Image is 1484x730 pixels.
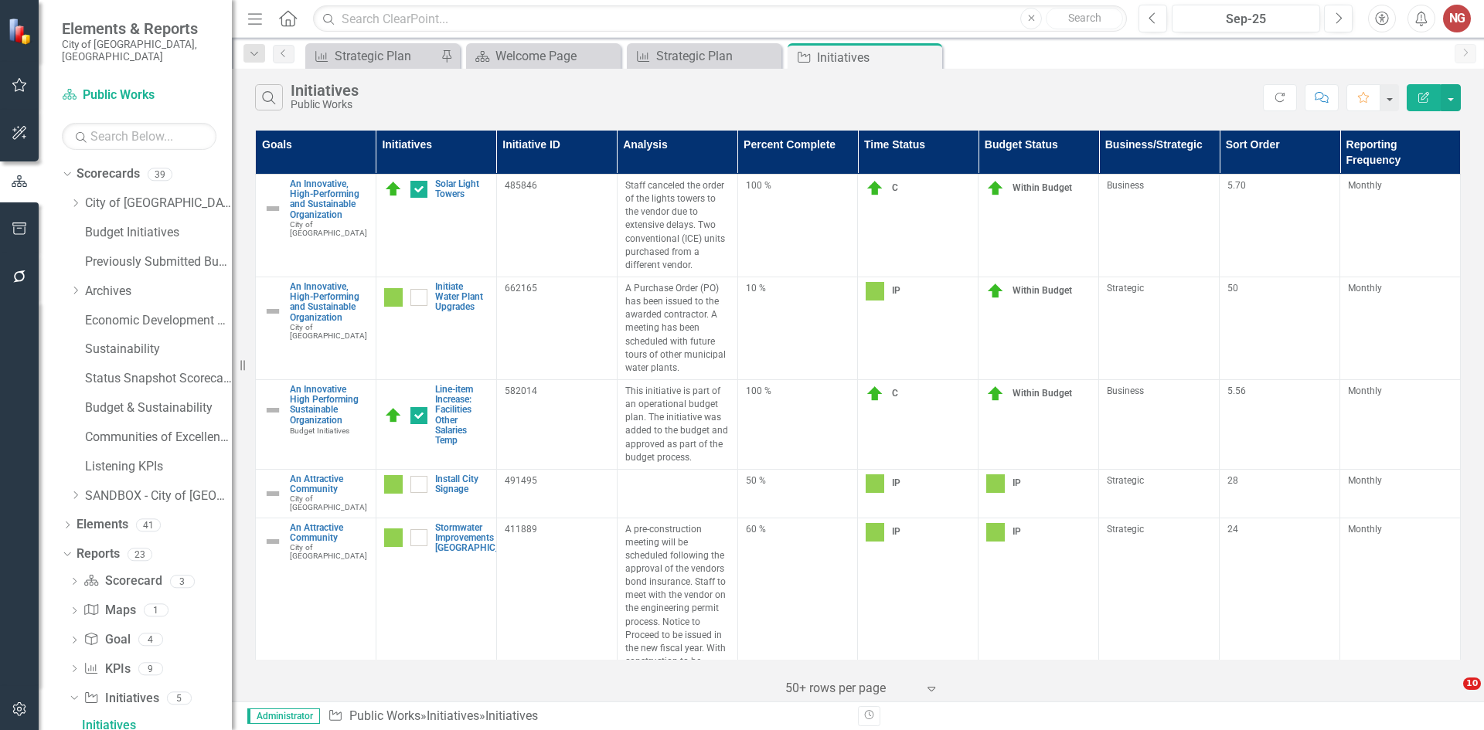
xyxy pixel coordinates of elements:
[858,469,979,518] td: Double-Click to Edit
[979,175,1099,277] td: Double-Click to Edit
[384,180,403,199] img: C
[866,474,884,493] img: IP
[1107,180,1144,191] span: Business
[1348,385,1452,398] div: Monthly
[1013,285,1072,296] span: Within Budget
[986,474,1005,493] img: IP
[986,385,1005,403] img: Within Budget
[892,477,900,488] span: IP
[290,543,367,560] span: City of [GEOGRAPHIC_DATA]
[617,518,737,687] td: Double-Click to Edit
[384,288,403,307] img: IP
[85,312,232,330] a: Economic Development Office
[376,175,496,277] td: Double-Click to Edit Right Click for Context Menu
[892,182,898,193] span: C
[85,487,232,505] a: SANDBOX - City of [GEOGRAPHIC_DATA]
[979,277,1099,379] td: Double-Click to Edit
[85,195,232,212] a: City of [GEOGRAPHIC_DATA]
[435,385,488,446] a: Line-item Increase: Facilities Other Salaries Temp
[1443,5,1471,32] button: NG
[1348,474,1452,487] div: Monthly
[376,379,496,469] td: Double-Click to Edit Right Click for Context Menu
[495,46,617,66] div: Welcome Page
[335,46,437,66] div: Strategic Plan
[83,690,158,708] a: Initiatives
[858,518,979,687] td: Double-Click to Edit
[1013,182,1072,193] span: Within Budget
[77,516,128,534] a: Elements
[737,469,858,518] td: Double-Click to Edit
[8,18,35,45] img: ClearPoint Strategy
[138,633,163,647] div: 4
[1013,388,1072,399] span: Within Budget
[384,475,403,494] img: IP
[1340,277,1461,379] td: Double-Click to Edit
[625,179,730,272] p: Staff canceled the order of the lights towers to the vendor due to extensive delays. Two conventi...
[1107,385,1144,396] span: Business
[167,691,192,705] div: 5
[737,518,858,687] td: Double-Click to Edit
[85,341,232,358] a: Sustainability
[746,282,850,295] div: 10 %
[170,575,195,588] div: 3
[892,526,900,537] span: IP
[1220,518,1340,687] td: Double-Click to Edit
[62,87,216,104] a: Public Works
[1220,175,1340,277] td: Double-Click to Edit
[256,175,376,277] td: Double-Click to Edit Right Click for Context Menu
[85,253,232,271] a: Previously Submitted Budget Initiatives
[817,48,938,67] div: Initiatives
[1099,277,1220,379] td: Double-Click to Edit
[148,168,172,181] div: 39
[1220,277,1340,379] td: Double-Click to Edit
[328,708,846,725] div: » »
[979,518,1099,687] td: Double-Click to Edit
[256,469,376,518] td: Double-Click to Edit Right Click for Context Menu
[1227,524,1238,535] span: 24
[505,474,609,487] div: 491495
[1107,524,1144,535] span: Strategic
[979,379,1099,469] td: Double-Click to Edit
[1220,469,1340,518] td: Double-Click to Edit
[83,602,135,620] a: Maps
[1227,475,1238,486] span: 28
[986,523,1005,542] img: IP
[866,282,884,300] img: IP
[505,282,609,295] div: 662165
[1099,518,1220,687] td: Double-Click to Edit
[1013,526,1021,537] span: IP
[892,285,900,296] span: IP
[1013,477,1021,488] span: IP
[264,302,282,321] img: Not Defined
[625,282,730,375] p: A Purchase Order (PO) has been issued to the awarded contractor. A meeting has been scheduled wit...
[505,179,609,192] div: 485846
[85,429,232,446] a: Communities of Excellence
[1172,5,1320,32] button: Sep-25
[737,277,858,379] td: Double-Click to Edit
[290,523,368,543] a: An Attractive Community
[470,46,617,66] a: Welcome Page
[384,528,403,547] img: IP
[83,631,130,649] a: Goal
[866,523,884,542] img: IP
[309,46,437,66] a: Strategic Plan
[1348,282,1452,295] div: Monthly
[656,46,778,66] div: Strategic Plan
[1220,379,1340,469] td: Double-Click to Edit
[858,379,979,469] td: Double-Click to Edit
[1348,179,1452,192] div: Monthly
[291,82,359,99] div: Initiatives
[1431,677,1469,715] iframe: Intercom live chat
[62,38,216,63] small: City of [GEOGRAPHIC_DATA], [GEOGRAPHIC_DATA]
[83,572,162,590] a: Scorecard
[435,179,488,199] a: Solar Light Towers
[737,379,858,469] td: Double-Click to Edit
[264,401,282,419] img: Not Defined
[858,175,979,277] td: Double-Click to Edit
[247,708,320,724] span: Administrator
[290,385,368,426] a: An Innovative High Performing Sustainable Organization
[1348,523,1452,536] div: Monthly
[85,224,232,242] a: Budget Initiatives
[1068,12,1101,24] span: Search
